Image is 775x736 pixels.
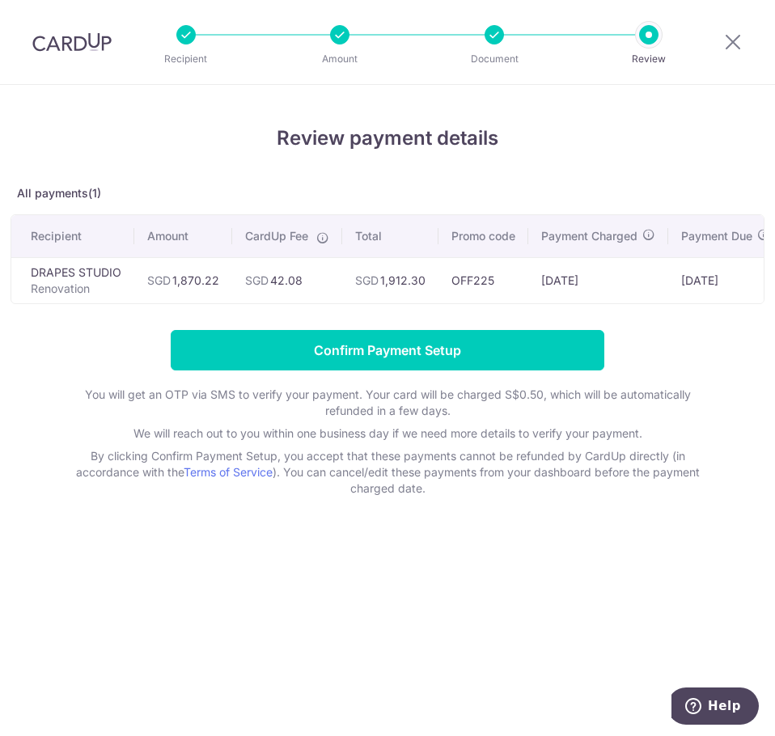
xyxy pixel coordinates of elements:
span: SGD [355,273,379,287]
p: We will reach out to you within one business day if we need more details to verify your payment. [64,425,711,442]
img: CardUp [32,32,112,52]
h4: Review payment details [11,124,764,153]
span: SGD [245,273,269,287]
span: CardUp Fee [245,228,308,244]
p: Amount [294,51,385,67]
span: Payment Due [681,228,752,244]
th: Promo code [438,215,528,257]
p: Review [603,51,694,67]
span: Payment Charged [541,228,637,244]
p: You will get an OTP via SMS to verify your payment. Your card will be charged S$0.50, which will ... [64,387,711,419]
td: [DATE] [528,257,668,303]
p: Renovation [31,281,121,297]
td: 1,912.30 [342,257,438,303]
p: All payments(1) [11,185,764,201]
input: Confirm Payment Setup [171,330,604,370]
td: DRAPES STUDIO [11,257,134,303]
p: Recipient [141,51,231,67]
td: 1,870.22 [134,257,232,303]
th: Amount [134,215,232,257]
span: SGD [147,273,171,287]
p: Document [449,51,540,67]
p: By clicking Confirm Payment Setup, you accept that these payments cannot be refunded by CardUp di... [64,448,711,497]
td: 42.08 [232,257,342,303]
th: Recipient [11,215,134,257]
a: Terms of Service [184,465,273,479]
iframe: Opens a widget where you can find more information [671,687,759,728]
th: Total [342,215,438,257]
td: OFF225 [438,257,528,303]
